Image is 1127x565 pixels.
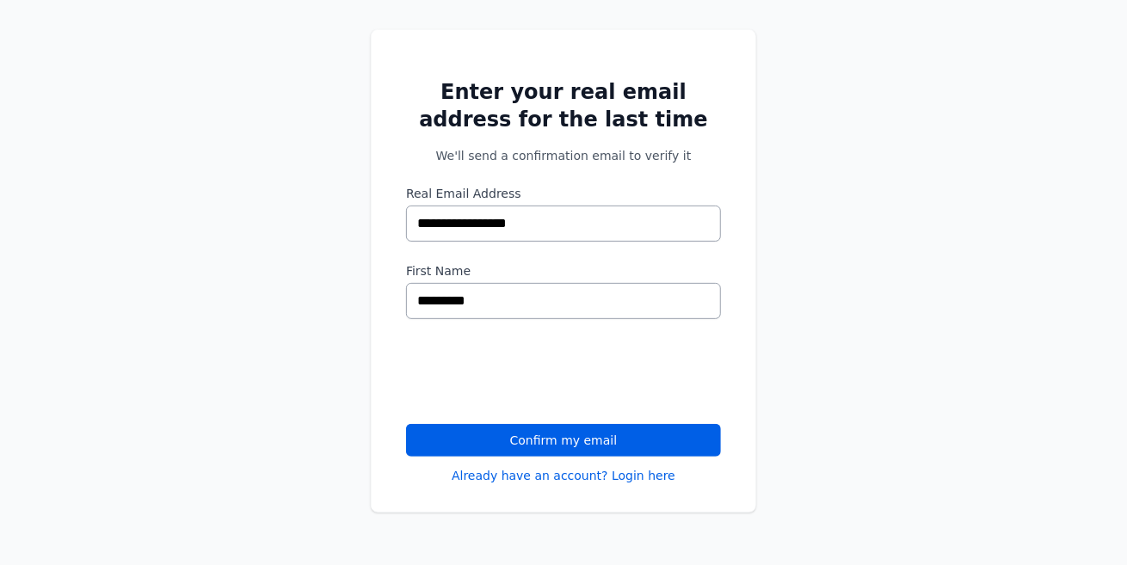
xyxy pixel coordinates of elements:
button: Confirm my email [406,424,721,457]
p: We'll send a confirmation email to verify it [406,147,721,164]
h2: Enter your real email address for the last time [406,78,721,133]
label: Real Email Address [406,185,721,202]
iframe: reCAPTCHA [406,340,668,407]
a: Already have an account? Login here [452,467,675,484]
label: First Name [406,262,721,279]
